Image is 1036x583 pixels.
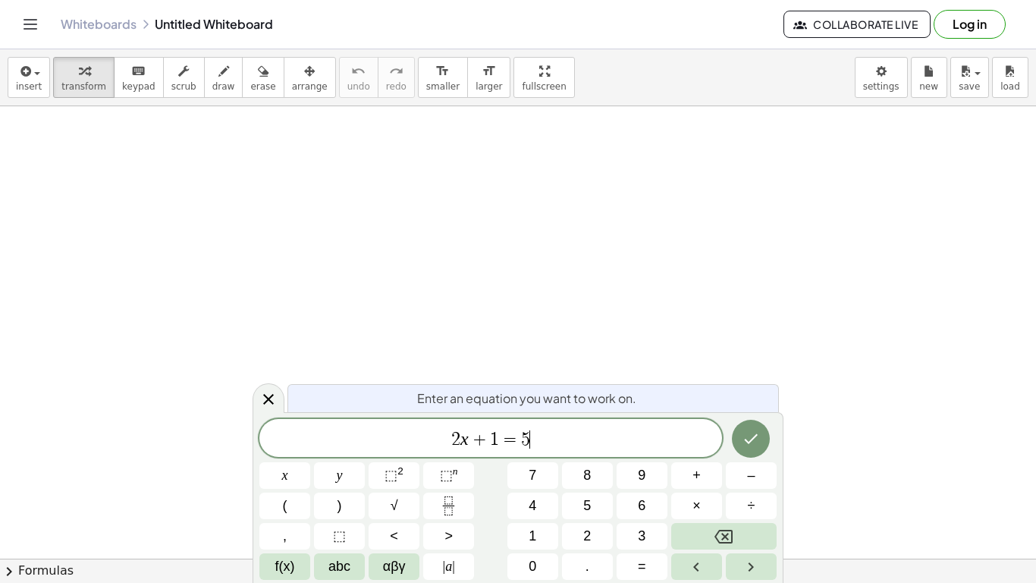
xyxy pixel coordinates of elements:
button: 8 [562,462,613,489]
button: 7 [507,462,558,489]
button: insert [8,57,50,98]
span: √ [391,496,398,516]
span: erase [250,81,275,92]
span: > [444,526,453,547]
span: < [390,526,398,547]
span: redo [386,81,407,92]
span: = [499,430,521,449]
button: Alphabet [314,553,365,580]
span: a [443,556,455,577]
span: , [283,526,287,547]
span: Collaborate Live [796,17,918,31]
span: – [747,465,755,486]
button: scrub [163,57,205,98]
i: undo [351,62,366,80]
var: x [460,429,469,449]
button: ( [259,493,310,519]
span: 9 [638,465,645,486]
span: 1 [529,526,536,547]
button: 3 [617,523,667,550]
i: format_size [435,62,450,80]
button: Fraction [423,493,474,519]
a: Whiteboards [61,17,137,32]
span: 4 [529,496,536,516]
span: ÷ [748,496,755,516]
sup: 2 [397,465,403,477]
button: undoundo [339,57,378,98]
span: transform [61,81,106,92]
button: redoredo [378,57,415,98]
button: ) [314,493,365,519]
span: f(x) [275,556,295,577]
span: × [692,496,701,516]
span: larger [476,81,502,92]
button: Log in [934,10,1006,39]
span: 5 [521,430,530,449]
button: settings [855,57,908,98]
span: x [282,465,288,486]
span: + [469,430,491,449]
button: Left arrow [671,553,722,580]
button: keyboardkeypad [114,57,164,98]
button: 6 [617,493,667,519]
button: new [911,57,947,98]
sup: n [453,465,458,477]
span: | [452,559,455,574]
span: settings [863,81,899,92]
span: 5 [583,496,591,516]
button: Minus [726,462,777,489]
button: Superscript [423,462,474,489]
span: fullscreen [522,81,566,92]
span: 7 [529,465,536,486]
button: 9 [617,462,667,489]
span: ⬚ [385,468,397,483]
button: Absolute value [423,553,474,580]
span: draw [212,81,235,92]
span: y [337,465,343,486]
button: Plus [671,462,722,489]
button: format_sizesmaller [418,57,468,98]
span: save [959,81,980,92]
button: Toggle navigation [18,12,42,36]
button: draw [204,57,243,98]
span: + [692,465,701,486]
button: 4 [507,493,558,519]
button: Done [732,420,770,458]
button: save [950,57,989,98]
span: ⬚ [440,468,453,483]
button: Times [671,493,722,519]
button: arrange [284,57,336,98]
i: keyboard [131,62,146,80]
span: abc [328,556,350,577]
span: Enter an equation you want to work on. [417,389,636,408]
button: . [562,553,613,580]
button: Functions [259,553,310,580]
span: ( [283,496,287,516]
span: 1 [490,430,499,449]
button: Backspace [671,523,777,550]
button: erase [242,57,284,98]
span: undo [347,81,370,92]
span: 3 [638,526,645,547]
button: Greek alphabet [369,553,419,580]
button: 5 [562,493,613,519]
span: 8 [583,465,591,486]
span: 0 [529,556,536,577]
button: fullscreen [513,57,574,98]
span: 2 [451,430,460,449]
span: | [443,559,446,574]
i: format_size [482,62,496,80]
span: smaller [426,81,460,92]
button: Right arrow [726,553,777,580]
span: ⬚ [333,526,346,547]
span: arrange [292,81,328,92]
span: 2 [583,526,591,547]
span: 6 [638,496,645,516]
button: Squared [369,462,419,489]
button: Divide [726,493,777,519]
button: Less than [369,523,419,550]
button: Greater than [423,523,474,550]
span: insert [16,81,42,92]
button: y [314,462,365,489]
